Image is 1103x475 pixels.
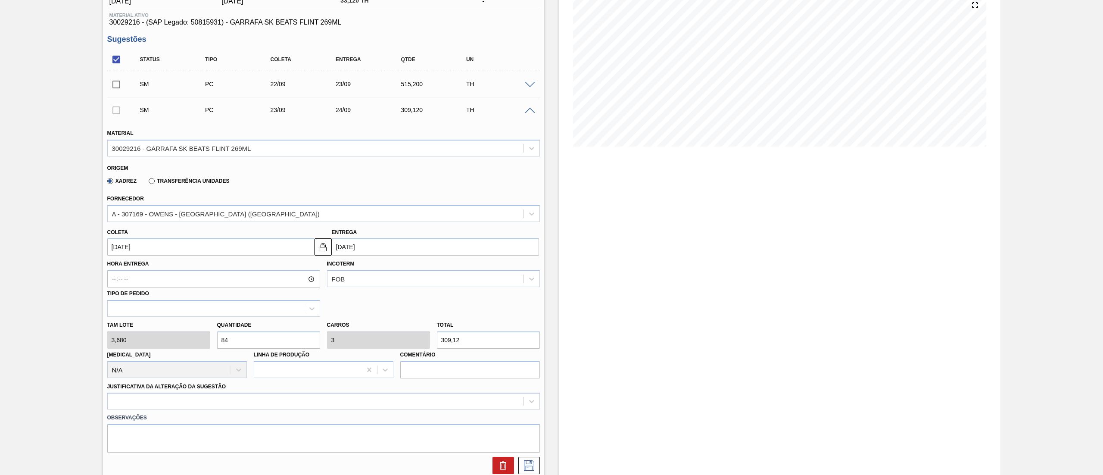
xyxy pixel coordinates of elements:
span: 30029216 - (SAP Legado: 50815931) - GARRAFA SK BEATS FLINT 269ML [109,19,538,26]
div: Sugestão Manual [138,106,212,113]
span: Material ativo [109,12,538,18]
label: Tam lote [107,319,210,331]
label: Incoterm [327,261,355,267]
div: UN [464,56,539,62]
label: Xadrez [107,178,137,184]
label: Coleta [107,229,128,235]
div: 23/09/2025 [268,106,343,113]
div: Coleta [268,56,343,62]
div: Pedido de Compra [203,106,277,113]
h3: Sugestões [107,35,540,44]
label: Transferência Unidades [149,178,229,184]
label: Entrega [332,229,357,235]
label: Carros [327,322,349,328]
input: dd/mm/yyyy [332,238,539,256]
div: Tipo [203,56,277,62]
img: locked [318,242,328,252]
div: 30029216 - GARRAFA SK BEATS FLINT 269ML [112,144,251,152]
label: Justificativa da Alteração da Sugestão [107,384,226,390]
div: 515,200 [399,81,473,87]
label: Origem [107,165,128,171]
div: 22/09/2025 [268,81,343,87]
label: Comentário [400,349,540,361]
div: Qtde [399,56,473,62]
div: TH [464,106,539,113]
label: Quantidade [217,322,252,328]
div: Pedido de Compra [203,81,277,87]
label: Material [107,130,134,136]
label: Hora Entrega [107,258,320,270]
div: Entrega [333,56,408,62]
div: A - 307169 - OWENS - [GEOGRAPHIC_DATA] ([GEOGRAPHIC_DATA]) [112,210,320,217]
div: 24/09/2025 [333,106,408,113]
label: Tipo de pedido [107,291,149,297]
label: Total [437,322,454,328]
input: dd/mm/yyyy [107,238,315,256]
label: [MEDICAL_DATA] [107,352,151,358]
div: Salvar Sugestão [514,457,540,474]
div: Sugestão Manual [138,81,212,87]
div: Excluir Sugestão [488,457,514,474]
label: Linha de Produção [254,352,310,358]
label: Fornecedor [107,196,144,202]
div: 309,120 [399,106,473,113]
div: FOB [332,275,345,283]
div: 23/09/2025 [333,81,408,87]
div: Status [138,56,212,62]
label: Observações [107,412,540,424]
button: locked [315,238,332,256]
div: TH [464,81,539,87]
